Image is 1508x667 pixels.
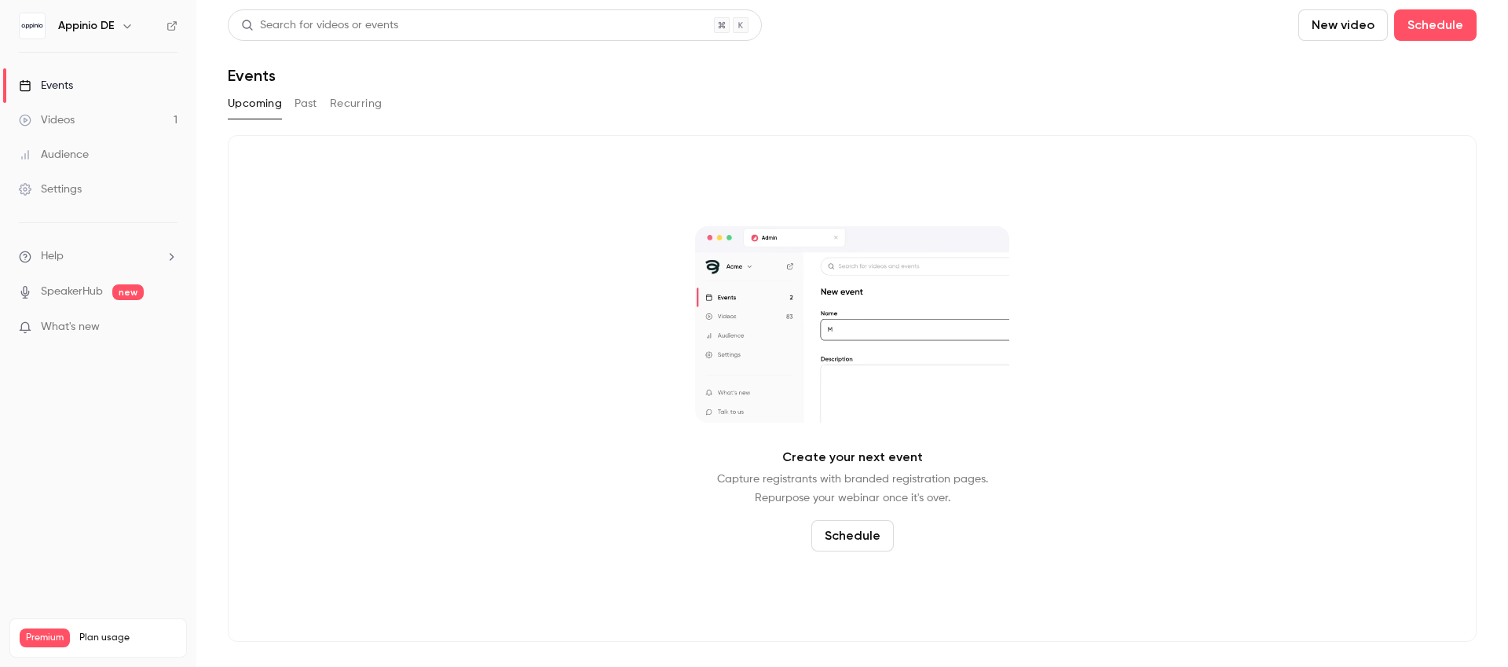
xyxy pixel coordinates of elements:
button: Recurring [330,91,382,116]
span: What's new [41,319,100,335]
span: Help [41,248,64,265]
p: Capture registrants with branded registration pages. Repurpose your webinar once it's over. [717,470,988,508]
span: new [112,284,144,300]
div: Search for videos or events [241,17,398,34]
p: Create your next event [782,448,923,467]
h1: Events [228,66,276,85]
span: Premium [20,629,70,647]
span: Plan usage [79,632,177,644]
div: Settings [19,181,82,197]
button: Schedule [811,520,894,552]
div: Videos [19,112,75,128]
button: New video [1298,9,1388,41]
div: Events [19,78,73,93]
li: help-dropdown-opener [19,248,178,265]
div: Audience [19,147,89,163]
a: SpeakerHub [41,284,103,300]
img: Appinio DE [20,13,45,38]
button: Upcoming [228,91,282,116]
button: Past [295,91,317,116]
button: Schedule [1394,9,1477,41]
h6: Appinio DE [58,18,115,34]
